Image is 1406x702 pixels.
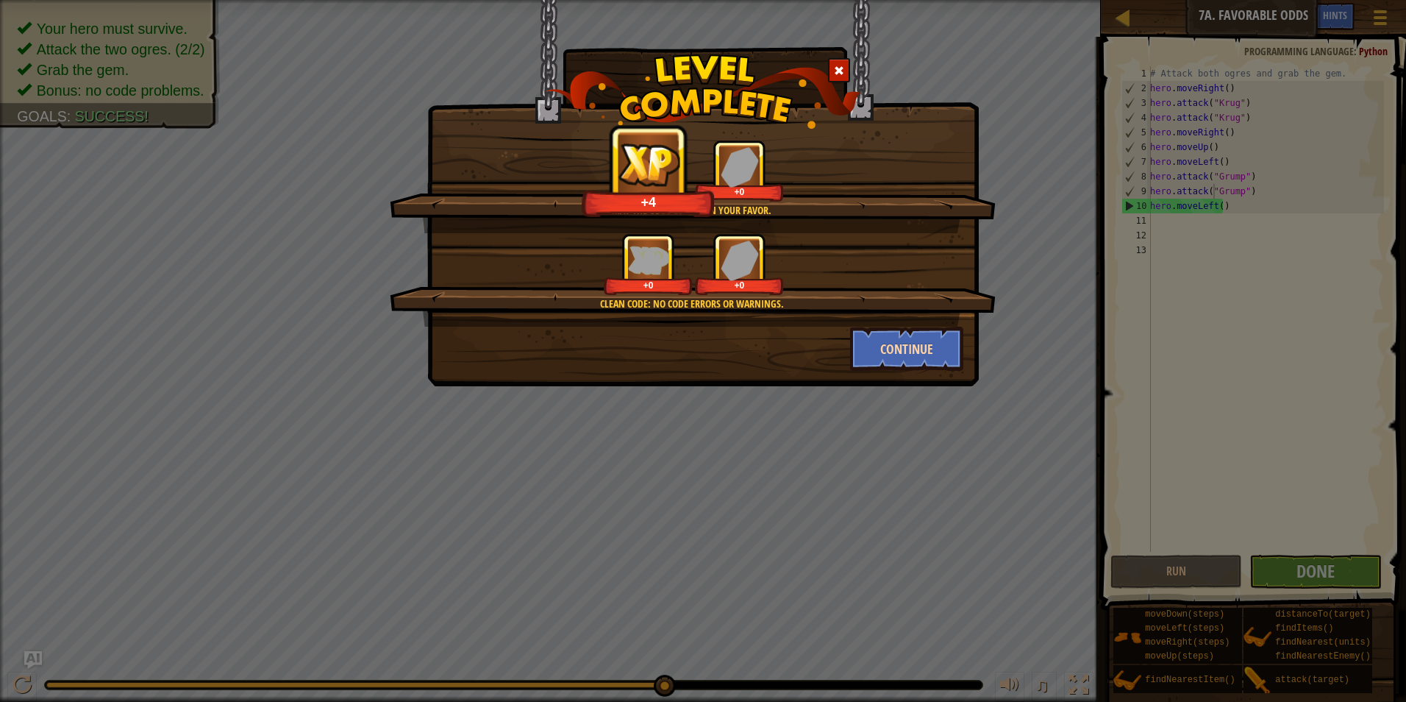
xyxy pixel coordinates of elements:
[586,194,711,210] div: +4
[698,280,781,291] div: +0
[460,203,924,218] div: May the odds be ever in your favor.
[460,297,924,311] div: Clean code: no code errors or warnings.
[546,54,861,129] img: level_complete.png
[628,246,669,274] img: reward_icon_xp.png
[721,240,759,280] img: reward_icon_gems.png
[850,327,964,371] button: Continue
[721,146,759,187] img: reward_icon_gems.png
[698,186,781,197] div: +0
[607,280,690,291] div: +0
[618,143,680,186] img: reward_icon_xp.png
